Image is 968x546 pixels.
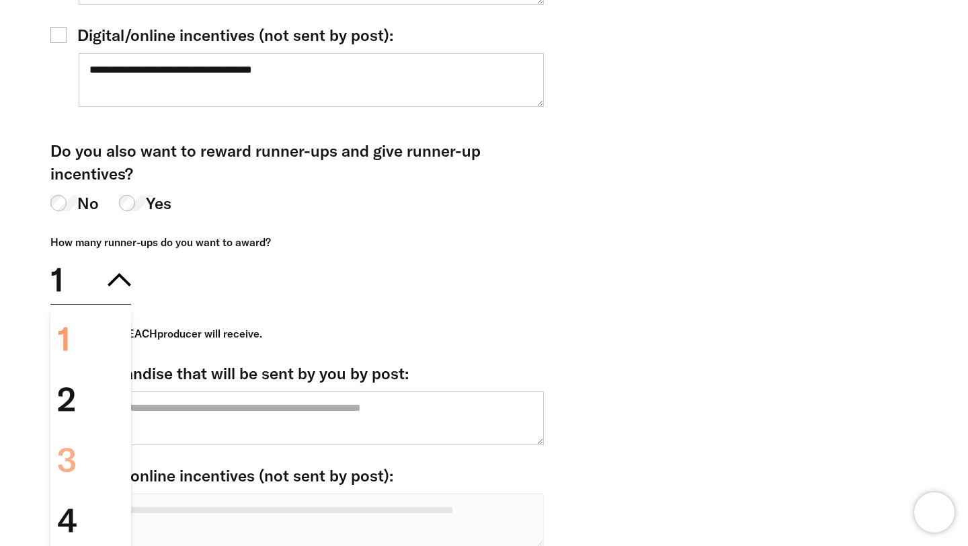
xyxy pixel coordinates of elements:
[146,192,171,214] span: Yes
[50,430,131,490] div: 3
[77,362,409,385] span: Merchandise that will be sent by you by post:
[50,250,131,305] button: 1
[50,256,65,303] span: 1
[128,327,157,340] span: EACH
[50,235,271,250] span: How many runner-ups do you want to award?
[50,27,67,43] input: Digital/online incentives (not sent by post):
[77,192,99,214] span: No
[50,369,131,430] div: 2
[119,195,145,211] input: Yes
[50,309,131,369] div: 1
[50,139,548,185] div: Do you also want to reward runner-ups and give runner-up incentives?
[77,464,393,487] span: Digital/online incentives (not sent by post):
[914,492,955,533] iframe: Brevo live chat
[77,24,393,46] span: Digital/online incentives (not sent by post):
[50,326,262,342] span: Please list what producer will receive.
[50,195,77,211] input: No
